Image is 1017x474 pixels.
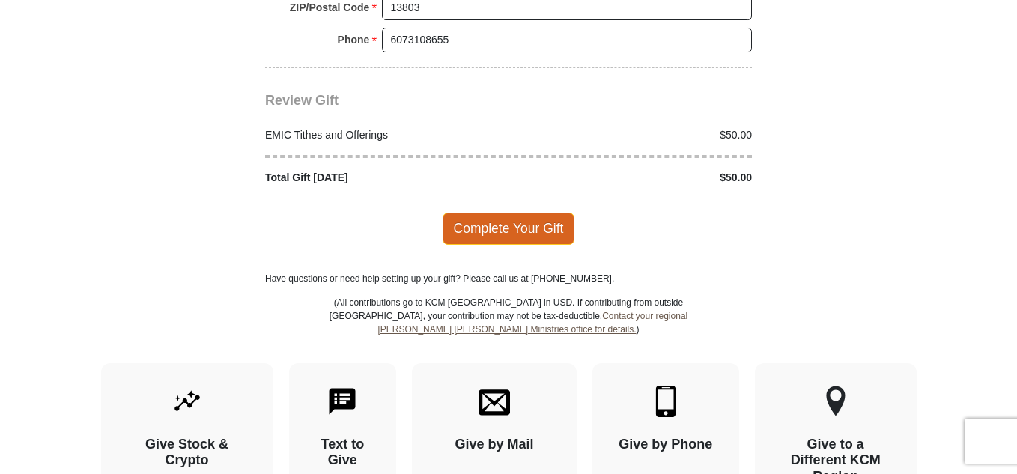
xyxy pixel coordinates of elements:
[443,213,575,244] span: Complete Your Gift
[265,93,339,108] span: Review Gift
[258,127,509,143] div: EMIC Tithes and Offerings
[479,386,510,417] img: envelope.svg
[327,386,358,417] img: text-to-give.svg
[508,127,760,143] div: $50.00
[127,437,247,469] h4: Give Stock & Crypto
[258,170,509,186] div: Total Gift [DATE]
[338,29,370,50] strong: Phone
[825,386,846,417] img: other-region
[438,437,550,453] h4: Give by Mail
[329,296,688,363] p: (All contributions go to KCM [GEOGRAPHIC_DATA] in USD. If contributing from outside [GEOGRAPHIC_D...
[619,437,713,453] h4: Give by Phone
[377,311,687,335] a: Contact your regional [PERSON_NAME] [PERSON_NAME] Ministries office for details.
[650,386,681,417] img: mobile.svg
[171,386,203,417] img: give-by-stock.svg
[315,437,371,469] h4: Text to Give
[265,272,752,285] p: Have questions or need help setting up your gift? Please call us at [PHONE_NUMBER].
[508,170,760,186] div: $50.00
